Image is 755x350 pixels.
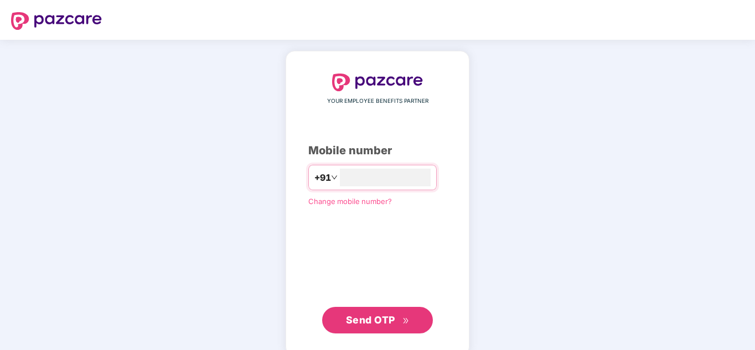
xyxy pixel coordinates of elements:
img: logo [332,74,423,91]
span: Send OTP [346,314,395,326]
div: Mobile number [308,142,447,159]
span: +91 [314,171,331,185]
span: down [331,174,338,181]
span: YOUR EMPLOYEE BENEFITS PARTNER [327,97,428,106]
a: Change mobile number? [308,197,392,206]
span: double-right [402,317,410,325]
img: logo [11,12,102,30]
button: Send OTPdouble-right [322,307,433,333]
